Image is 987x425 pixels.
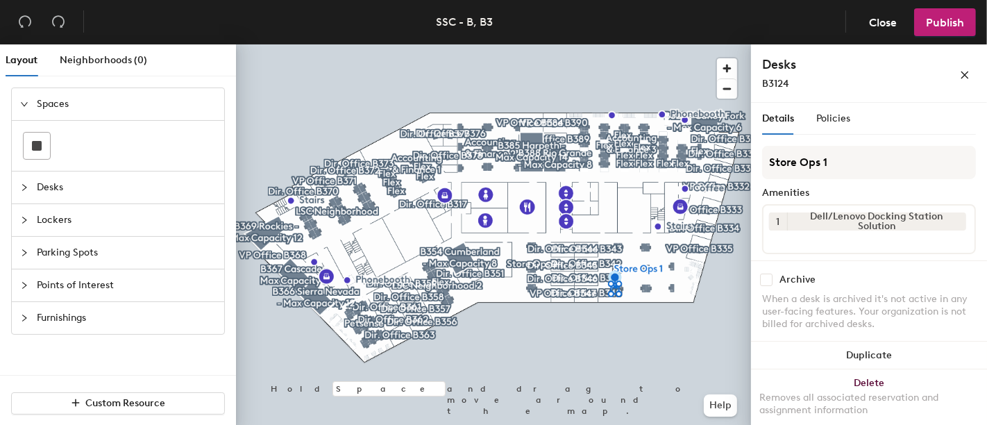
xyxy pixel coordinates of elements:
[20,216,28,224] span: collapsed
[762,56,915,74] h4: Desks
[20,183,28,192] span: collapsed
[37,172,216,203] span: Desks
[762,78,789,90] span: B3124
[437,13,493,31] div: SSC - B, B3
[20,249,28,257] span: collapsed
[20,314,28,322] span: collapsed
[86,397,166,409] span: Custom Resource
[37,204,216,236] span: Lockers
[769,212,787,231] button: 1
[37,302,216,334] span: Furnishings
[11,392,225,415] button: Custom Resource
[762,112,794,124] span: Details
[762,187,976,199] div: Amenities
[777,215,780,229] span: 1
[20,281,28,290] span: collapsed
[869,16,897,29] span: Close
[779,274,816,285] div: Archive
[37,88,216,120] span: Spaces
[816,112,850,124] span: Policies
[914,8,976,36] button: Publish
[37,269,216,301] span: Points of Interest
[60,54,147,66] span: Neighborhoods (0)
[18,15,32,28] span: undo
[759,392,979,417] div: Removes all associated reservation and assignment information
[857,8,909,36] button: Close
[751,342,987,369] button: Duplicate
[960,70,970,80] span: close
[762,293,976,331] div: When a desk is archived it's not active in any user-facing features. Your organization is not bil...
[704,394,737,417] button: Help
[44,8,72,36] button: Redo (⌘ + ⇧ + Z)
[6,54,37,66] span: Layout
[787,212,966,231] div: Dell/Lenovo Docking Station Solution
[926,16,964,29] span: Publish
[20,100,28,108] span: expanded
[37,237,216,269] span: Parking Spots
[11,8,39,36] button: Undo (⌘ + Z)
